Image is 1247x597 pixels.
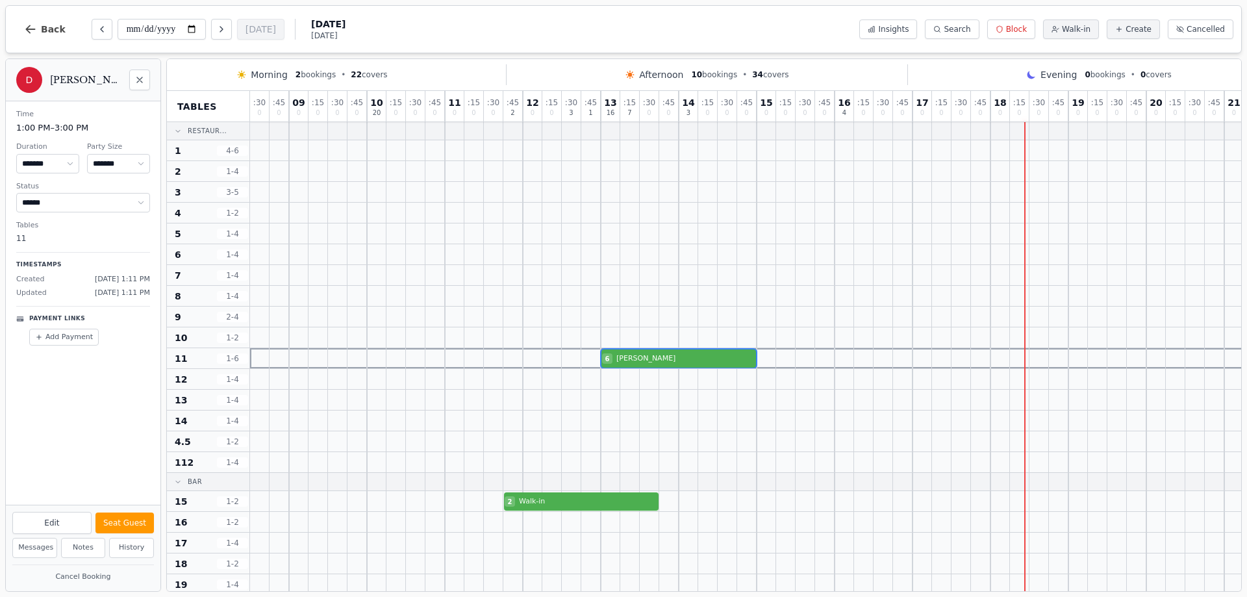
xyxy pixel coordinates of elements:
[1033,99,1045,107] span: : 30
[16,233,150,244] dd: 11
[955,99,967,107] span: : 30
[188,126,227,136] span: Restaur...
[175,311,181,324] span: 9
[760,98,772,107] span: 15
[175,269,181,282] span: 7
[370,98,383,107] span: 10
[217,395,248,405] span: 1 - 4
[998,110,1002,116] span: 0
[861,110,865,116] span: 0
[974,99,987,107] span: : 45
[50,73,121,86] h2: [PERSON_NAME]
[175,435,191,448] span: 4.5
[1169,99,1181,107] span: : 15
[16,288,47,299] span: Updated
[217,559,248,569] span: 1 - 2
[217,437,248,447] span: 1 - 2
[546,99,558,107] span: : 15
[666,110,670,116] span: 0
[944,24,970,34] span: Search
[1006,24,1027,34] span: Block
[175,537,187,550] span: 17
[994,98,1006,107] span: 18
[1173,110,1177,116] span: 0
[217,270,248,281] span: 1 - 4
[95,513,154,533] button: Seat Guest
[1111,99,1123,107] span: : 30
[935,99,948,107] span: : 15
[701,99,714,107] span: : 15
[175,227,181,240] span: 5
[409,99,422,107] span: : 30
[41,25,66,34] span: Back
[433,110,436,116] span: 0
[643,99,655,107] span: : 30
[1040,68,1077,81] span: Evening
[691,70,737,80] span: bookings
[129,70,150,90] button: Close
[12,538,57,558] button: Messages
[394,110,397,116] span: 0
[217,187,248,197] span: 3 - 5
[1062,24,1090,34] span: Walk-in
[519,496,659,507] span: Walk-in
[1140,70,1172,80] span: covers
[531,110,535,116] span: 0
[491,110,495,116] span: 0
[721,99,733,107] span: : 30
[341,70,346,80] span: •
[526,98,538,107] span: 12
[12,569,154,585] button: Cancel Booking
[253,99,266,107] span: : 30
[1208,99,1220,107] span: : 45
[175,578,187,591] span: 19
[920,110,924,116] span: 0
[273,99,285,107] span: : 45
[1150,98,1162,107] span: 20
[316,110,320,116] span: 0
[588,110,592,116] span: 1
[510,110,514,116] span: 2
[472,110,475,116] span: 0
[1107,19,1160,39] button: Create
[1072,98,1084,107] span: 19
[311,18,346,31] span: [DATE]
[607,110,615,116] span: 16
[175,373,187,386] span: 12
[686,110,690,116] span: 3
[1056,110,1060,116] span: 0
[752,70,788,80] span: covers
[705,110,709,116] span: 0
[95,274,150,285] span: [DATE] 1:11 PM
[237,19,284,40] button: [DATE]
[211,19,232,40] button: Next day
[335,110,339,116] span: 0
[429,99,441,107] span: : 45
[1126,24,1152,34] span: Create
[297,110,301,116] span: 0
[565,99,577,107] span: : 30
[881,110,885,116] span: 0
[742,70,747,80] span: •
[691,70,702,79] span: 10
[16,220,150,231] dt: Tables
[1095,110,1099,116] span: 0
[857,99,870,107] span: : 15
[1232,110,1236,116] span: 0
[822,110,826,116] span: 0
[277,110,281,116] span: 0
[296,70,301,79] span: 2
[752,70,763,79] span: 34
[16,121,150,134] dd: 1:00 PM – 3:00 PM
[175,165,181,178] span: 2
[217,291,248,301] span: 1 - 4
[1134,110,1138,116] span: 0
[175,516,187,529] span: 16
[1085,70,1090,79] span: 0
[311,31,346,41] span: [DATE]
[740,99,753,107] span: : 45
[188,477,202,487] span: Bar
[916,98,928,107] span: 17
[175,495,187,508] span: 15
[1052,99,1064,107] span: : 45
